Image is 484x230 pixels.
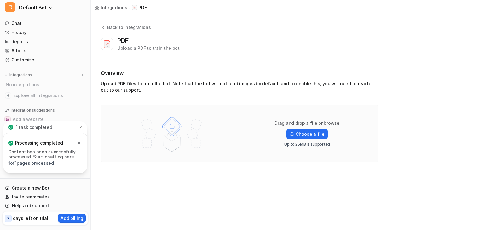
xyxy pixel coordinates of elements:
[286,129,327,139] label: Choose a file
[3,193,88,201] a: Invite teammates
[117,37,131,44] div: PDF
[3,184,88,193] a: Create a new Bot
[11,107,55,113] p: Integration suggestions
[3,19,88,28] a: Chat
[60,215,83,221] p: Add billing
[13,215,48,221] p: days left on trial
[3,201,88,210] a: Help and support
[3,28,88,37] a: History
[5,92,11,99] img: explore all integrations
[101,69,378,77] h2: Overview
[105,24,151,31] div: Back to integrations
[8,149,82,159] p: Content has been successfully processed.
[3,55,88,64] a: Customize
[117,45,180,51] div: Upload a PDF to train the bot
[5,2,15,12] span: D
[3,114,88,124] button: Add a websiteAdd a website
[101,24,151,37] button: Back to integrations
[131,111,213,155] img: File upload illustration
[80,73,84,77] img: menu_add.svg
[3,37,88,46] a: Reports
[129,5,130,10] span: /
[13,90,85,101] span: Explore all integrations
[101,81,378,96] div: Upload PDF files to train the bot. Note that the bot will not read images by default, and to enab...
[16,124,52,130] p: 1 task completed
[101,4,127,11] div: Integrations
[6,118,9,121] img: Add a website
[4,73,8,77] img: expand menu
[7,216,9,221] p: 7
[8,161,82,166] p: 1 of 1 pages processed
[19,3,47,12] span: Default Bot
[15,140,63,146] p: Processing completed
[3,46,88,55] a: Articles
[138,4,147,11] p: PDF
[9,72,32,78] p: Integrations
[4,79,88,90] div: No integrations
[284,142,330,147] p: Up to 25MB is supported
[3,72,34,78] button: Integrations
[33,154,74,159] a: Start chatting here
[290,132,294,136] img: Upload icon
[95,4,127,11] a: Integrations
[58,214,86,223] button: Add billing
[132,4,147,11] a: PDF iconPDF
[133,6,136,9] img: PDF icon
[274,120,340,126] p: Drag and drop a file or browse
[3,91,88,100] a: Explore all integrations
